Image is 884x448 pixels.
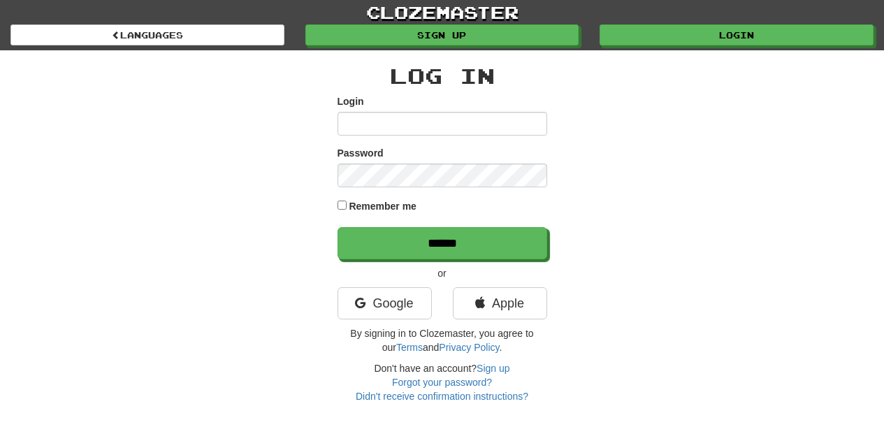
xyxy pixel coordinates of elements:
[396,342,423,353] a: Terms
[338,361,547,403] div: Don't have an account?
[338,287,432,319] a: Google
[600,24,874,45] a: Login
[305,24,579,45] a: Sign up
[10,24,284,45] a: Languages
[349,199,416,213] label: Remember me
[338,266,547,280] p: or
[338,326,547,354] p: By signing in to Clozemaster, you agree to our and .
[453,287,547,319] a: Apple
[392,377,492,388] a: Forgot your password?
[338,146,384,160] label: Password
[477,363,509,374] a: Sign up
[356,391,528,402] a: Didn't receive confirmation instructions?
[338,94,364,108] label: Login
[439,342,499,353] a: Privacy Policy
[338,64,547,87] h2: Log In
